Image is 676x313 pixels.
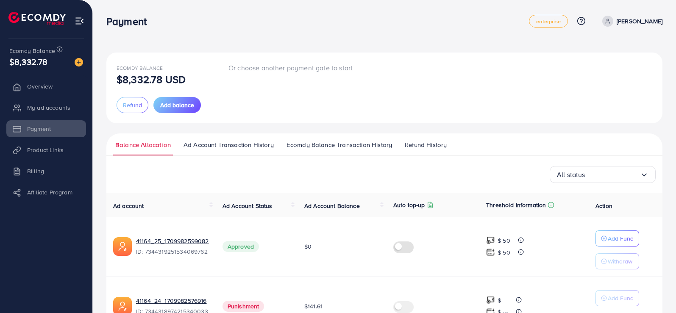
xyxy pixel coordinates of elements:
button: Withdraw [595,253,639,269]
button: Add balance [153,97,201,113]
span: Ecomdy Balance [117,64,163,72]
p: $ --- [498,295,508,305]
span: Punishment [223,301,264,312]
span: Ad account [113,202,144,210]
img: top-up amount [486,296,495,305]
a: enterprise [529,15,568,28]
p: Auto top-up [393,200,425,210]
a: 41164_25_1709982599082 [136,237,209,245]
p: Threshold information [486,200,546,210]
div: Search for option [550,166,656,183]
p: $ 50 [498,235,510,246]
span: Ecomdy Balance Transaction History [287,140,392,150]
span: All status [557,168,585,181]
span: ID: 7344319251534069762 [136,247,209,256]
img: logo [8,12,66,25]
button: Add Fund [595,290,639,306]
span: Refund [123,101,142,109]
a: 41164_24_1709982576916 [136,296,209,305]
p: Withdraw [608,256,632,266]
span: enterprise [536,19,561,24]
span: Ad Account Transaction History [184,140,274,150]
img: top-up amount [486,248,495,257]
span: Ad Account Status [223,202,273,210]
img: menu [75,16,84,26]
span: Ecomdy Balance [9,47,55,55]
span: $0 [304,242,312,251]
span: Refund History [405,140,447,150]
span: $8,332.78 [9,55,47,68]
span: Balance Allocation [115,140,171,150]
p: Add Fund [608,293,634,303]
span: Action [595,202,612,210]
p: [PERSON_NAME] [617,16,662,26]
span: Approved [223,241,259,252]
p: $ 50 [498,247,510,258]
p: $8,332.78 USD [117,74,186,84]
h3: Payment [106,15,153,28]
input: Search for option [585,168,640,181]
span: $141.61 [304,302,323,310]
button: Refund [117,97,148,113]
div: <span class='underline'>41164_25_1709982599082</span></br>7344319251534069762 [136,237,209,256]
span: Add balance [160,101,194,109]
img: top-up amount [486,236,495,245]
span: Ad Account Balance [304,202,360,210]
button: Add Fund [595,230,639,247]
img: ic-ads-acc.e4c84228.svg [113,237,132,256]
p: Or choose another payment gate to start [228,63,353,73]
img: image [75,58,83,66]
p: Add Fund [608,233,634,244]
a: [PERSON_NAME] [599,16,662,27]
